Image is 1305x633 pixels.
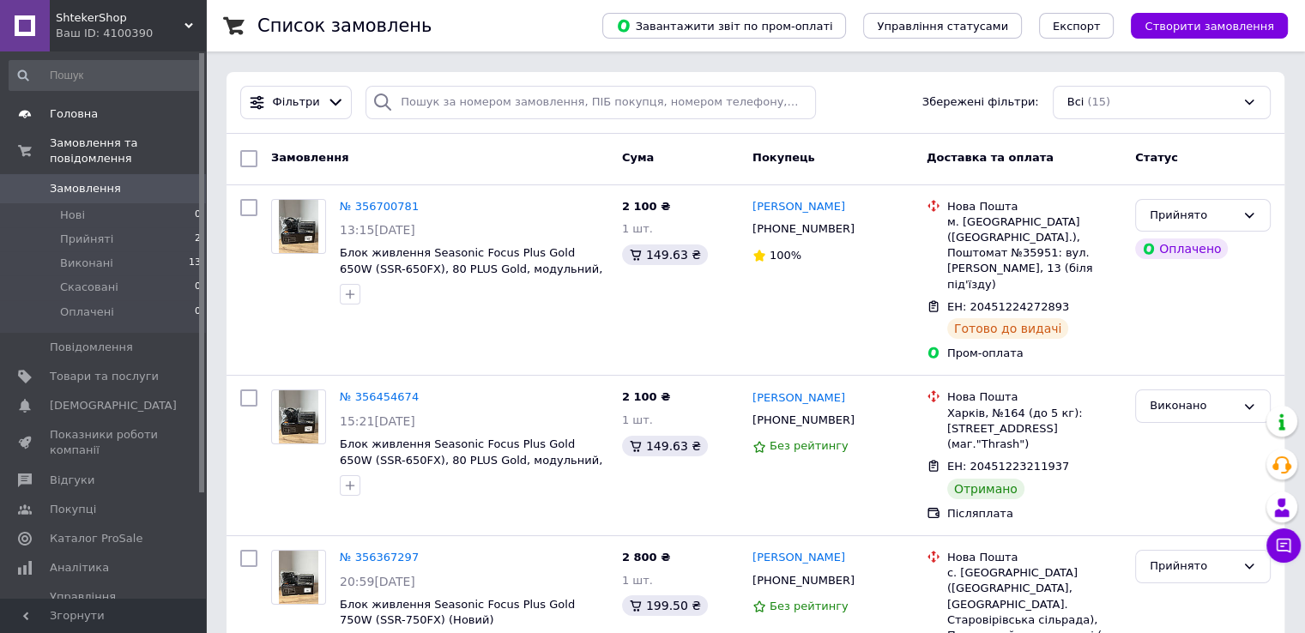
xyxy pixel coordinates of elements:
[622,436,708,456] div: 149.63 ₴
[257,15,432,36] h1: Список замовлень
[1135,151,1178,164] span: Статус
[50,136,206,166] span: Замовлення та повідомлення
[947,550,1121,565] div: Нова Пошта
[195,304,201,320] span: 0
[340,414,415,428] span: 15:21[DATE]
[752,199,845,215] a: [PERSON_NAME]
[50,502,96,517] span: Покупці
[189,256,201,271] span: 13
[770,249,801,262] span: 100%
[50,531,142,546] span: Каталог ProSale
[770,439,849,452] span: Без рейтингу
[1131,13,1288,39] button: Створити замовлення
[340,437,602,482] a: Блок живлення Seasonic Focus Plus Gold 650W (SSR-650FX), 80 PLUS Gold, модульний, (новий)
[60,208,85,223] span: Нові
[50,106,98,122] span: Головна
[1135,238,1228,259] div: Оплачено
[340,223,415,237] span: 13:15[DATE]
[273,94,320,111] span: Фільтри
[752,151,815,164] span: Покупець
[877,20,1008,33] span: Управління статусами
[50,340,133,355] span: Повідомлення
[50,369,159,384] span: Товари та послуги
[1114,19,1288,32] a: Створити замовлення
[863,13,1022,39] button: Управління статусами
[271,550,326,605] a: Фото товару
[622,390,670,403] span: 2 100 ₴
[1087,95,1110,108] span: (15)
[947,300,1069,313] span: ЕН: 20451224272893
[947,199,1121,214] div: Нова Пошта
[1150,207,1236,225] div: Прийнято
[271,151,348,164] span: Замовлення
[1150,397,1236,415] div: Виконано
[602,13,846,39] button: Завантажити звіт по пром-оплаті
[1145,20,1274,33] span: Створити замовлення
[622,574,653,587] span: 1 шт.
[622,244,708,265] div: 149.63 ₴
[947,406,1121,453] div: Харків, №164 (до 5 кг): [STREET_ADDRESS] (маг."Thrash")
[927,151,1054,164] span: Доставка та оплата
[366,86,816,119] input: Пошук за номером замовлення, ПІБ покупця, номером телефону, Email, номером накладної
[271,389,326,444] a: Фото товару
[60,280,118,295] span: Скасовані
[622,551,670,564] span: 2 800 ₴
[340,390,419,403] a: № 356454674
[1067,94,1084,111] span: Всі
[622,413,653,426] span: 1 шт.
[56,26,206,41] div: Ваш ID: 4100390
[1266,528,1301,563] button: Чат з покупцем
[279,390,319,443] img: Фото товару
[340,598,575,627] a: Блок живлення Seasonic Focus Plus Gold 750W (SSR-750FX) (Новий)
[340,575,415,588] span: 20:59[DATE]
[1053,20,1101,33] span: Експорт
[752,390,845,407] a: [PERSON_NAME]
[622,200,670,213] span: 2 100 ₴
[60,256,113,271] span: Виконані
[60,304,114,320] span: Оплачені
[279,200,319,253] img: Фото товару
[195,232,201,247] span: 2
[1039,13,1115,39] button: Експорт
[340,200,419,213] a: № 356700781
[195,208,201,223] span: 0
[60,232,113,247] span: Прийняті
[749,570,858,592] div: [PHONE_NUMBER]
[749,409,858,431] div: [PHONE_NUMBER]
[50,427,159,458] span: Показники роботи компанії
[279,551,319,604] img: Фото товару
[271,199,326,254] a: Фото товару
[752,550,845,566] a: [PERSON_NAME]
[947,479,1024,499] div: Отримано
[50,181,121,196] span: Замовлення
[947,214,1121,292] div: м. [GEOGRAPHIC_DATA] ([GEOGRAPHIC_DATA].), Поштомат №35951: вул. [PERSON_NAME], 13 (біля під'їзду)
[622,595,708,616] div: 199.50 ₴
[947,506,1121,521] div: Післяплата
[622,222,653,235] span: 1 шт.
[340,246,602,291] a: Блок живлення Seasonic Focus Plus Gold 650W (SSR-650FX), 80 PLUS Gold, модульний, (новий)
[50,560,109,576] span: Аналітика
[947,460,1069,473] span: ЕН: 20451223211937
[947,318,1069,339] div: Готово до видачі
[50,398,177,413] span: [DEMOGRAPHIC_DATA]
[947,346,1121,361] div: Пром-оплата
[9,60,202,91] input: Пошук
[340,551,419,564] a: № 356367297
[195,280,201,295] span: 0
[922,94,1039,111] span: Збережені фільтри:
[770,600,849,612] span: Без рейтингу
[749,218,858,240] div: [PHONE_NUMBER]
[56,10,184,26] span: ShtekerShop
[616,18,832,33] span: Завантажити звіт по пром-оплаті
[622,151,654,164] span: Cума
[50,473,94,488] span: Відгуки
[50,589,159,620] span: Управління сайтом
[1150,558,1236,576] div: Прийнято
[947,389,1121,405] div: Нова Пошта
